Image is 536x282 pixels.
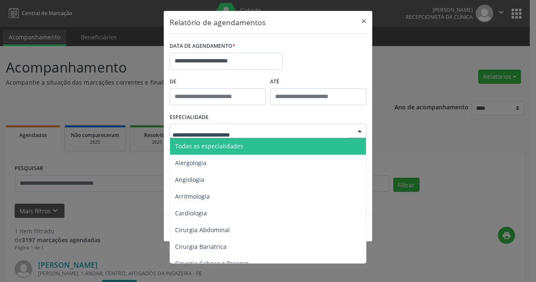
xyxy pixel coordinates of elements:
h5: Relatório de agendamentos [170,17,265,28]
label: ESPECIALIDADE [170,111,209,124]
label: ATÉ [270,75,366,88]
span: Cirurgia Bariatrica [175,243,227,251]
span: Cirurgia Abdominal [175,226,230,234]
label: De [170,75,266,88]
button: Close [356,11,372,31]
span: Arritmologia [175,192,210,200]
label: DATA DE AGENDAMENTO [170,40,235,53]
span: Angiologia [175,176,204,184]
span: Cardiologia [175,209,207,217]
span: Cirurgia Cabeça e Pescoço [175,259,249,267]
span: Todas as especialidades [175,142,243,150]
span: Alergologia [175,159,206,167]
